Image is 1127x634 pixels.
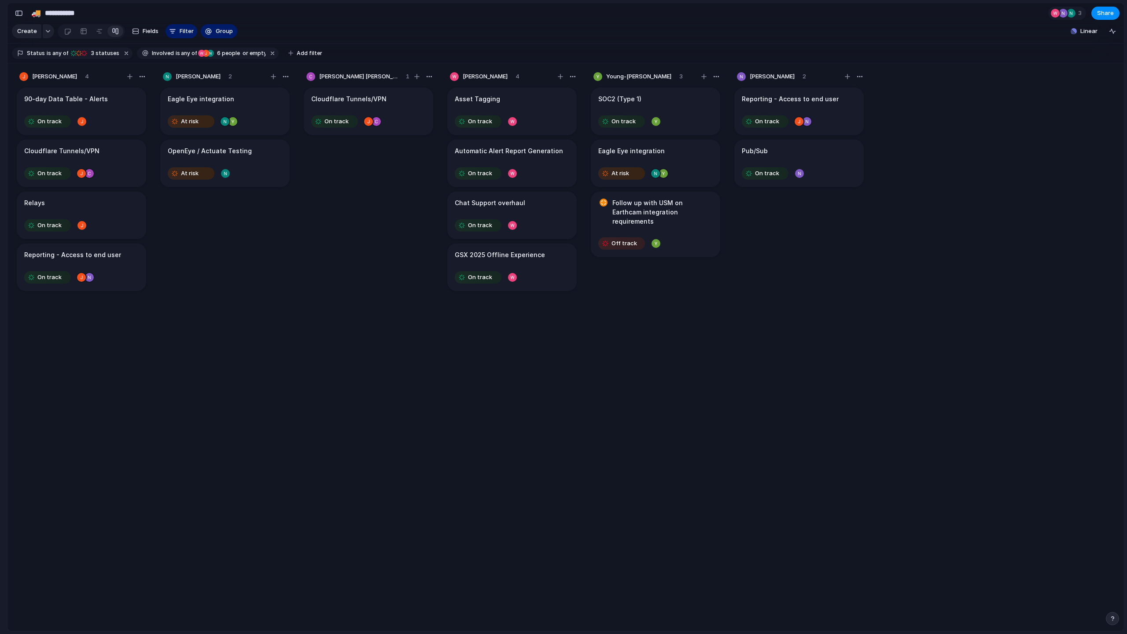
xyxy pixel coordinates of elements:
div: GSX 2025 Offline ExperienceOn track [447,243,577,291]
button: isany of [174,48,199,58]
h1: Pub/Sub [742,146,768,156]
span: is [47,49,51,57]
div: OpenEye / Actuate TestingAt risk [160,140,290,187]
span: Involved [152,49,174,57]
h1: Relays [24,198,45,208]
button: On track [22,166,73,181]
span: On track [324,117,349,126]
h1: 90-day Data Table - Alerts [24,94,108,104]
span: On track [37,273,62,282]
button: 6 peopleor empty [198,48,267,58]
button: On track [453,166,504,181]
div: 🚚 [31,7,41,19]
h1: Reporting - Access to end user [24,250,121,260]
button: At risk [596,166,647,181]
span: 3 [679,72,683,81]
span: [PERSON_NAME] [PERSON_NAME] [319,72,398,81]
span: At risk [181,169,199,178]
span: 4 [516,72,519,81]
button: Add filter [283,47,328,59]
div: Automatic Alert Report GenerationOn track [447,140,577,187]
button: On track [453,114,504,129]
span: Status [27,49,45,57]
div: Chat Support overhaulOn track [447,192,577,239]
div: Reporting - Access to end userOn track [17,243,146,291]
h1: Automatic Alert Report Generation [455,146,563,156]
span: or empty [241,49,265,57]
button: On track [596,114,647,129]
button: Create [12,24,41,38]
button: On track [453,270,504,284]
button: Off track [596,236,647,251]
button: Share [1091,7,1120,20]
div: SOC2 (Type 1)On track [591,88,720,135]
span: 2 [228,72,232,81]
span: On track [611,117,636,126]
div: Eagle Eye integrationAt risk [591,140,720,187]
div: Cloudflare Tunnels/VPNOn track [17,140,146,187]
div: Follow up with USM on Earthcam integration requirementsOff track [591,192,720,257]
span: [PERSON_NAME] [32,72,77,81]
span: At risk [611,169,629,178]
div: 90-day Data Table - AlertsOn track [17,88,146,135]
span: At risk [181,117,199,126]
span: 1 [406,72,409,81]
span: 2 [803,72,806,81]
span: any of [51,49,68,57]
span: statuses [88,49,119,57]
button: On track [22,114,73,129]
button: At risk [166,114,217,129]
button: On track [740,114,791,129]
button: Filter [166,24,197,38]
span: Group [216,27,233,36]
button: At risk [166,166,217,181]
span: 3 [1078,9,1084,18]
span: Fields [143,27,158,36]
span: [PERSON_NAME] [176,72,221,81]
button: Linear [1067,25,1101,38]
span: On track [37,117,62,126]
span: 4 [85,72,89,81]
button: On track [309,114,360,129]
h1: Reporting - Access to end user [742,94,839,104]
div: RelaysOn track [17,192,146,239]
h1: Follow up with USM on Earthcam integration requirements [612,198,713,226]
h1: Eagle Eye integration [598,146,665,156]
span: is [176,49,180,57]
span: Create [17,27,37,36]
button: 3 statuses [69,48,121,58]
span: Linear [1080,27,1098,36]
button: Group [201,24,237,38]
div: Pub/SubOn track [734,140,864,187]
div: Eagle Eye integrationAt risk [160,88,290,135]
span: Young-[PERSON_NAME] [606,72,671,81]
span: Off track [611,239,637,248]
div: Asset TaggingOn track [447,88,577,135]
span: On track [468,117,492,126]
span: On track [468,169,492,178]
span: Share [1097,9,1114,18]
button: On track [22,218,73,232]
h1: Cloudflare Tunnels/VPN [311,94,387,104]
span: [PERSON_NAME] [750,72,795,81]
h1: SOC2 (Type 1) [598,94,641,104]
h1: Eagle Eye integration [168,94,234,104]
button: isany of [45,48,70,58]
span: On track [468,221,492,230]
span: Add filter [297,49,322,57]
button: Fields [129,24,162,38]
span: On track [37,169,62,178]
button: On track [453,218,504,232]
span: On track [755,169,779,178]
span: any of [180,49,197,57]
div: Reporting - Access to end userOn track [734,88,864,135]
div: Cloudflare Tunnels/VPNOn track [304,88,433,135]
span: [PERSON_NAME] [463,72,508,81]
button: On track [740,166,791,181]
span: Filter [180,27,194,36]
h1: Cloudflare Tunnels/VPN [24,146,99,156]
h1: OpenEye / Actuate Testing [168,146,252,156]
button: 🚚 [29,6,43,20]
span: On track [37,221,62,230]
span: people [214,49,240,57]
